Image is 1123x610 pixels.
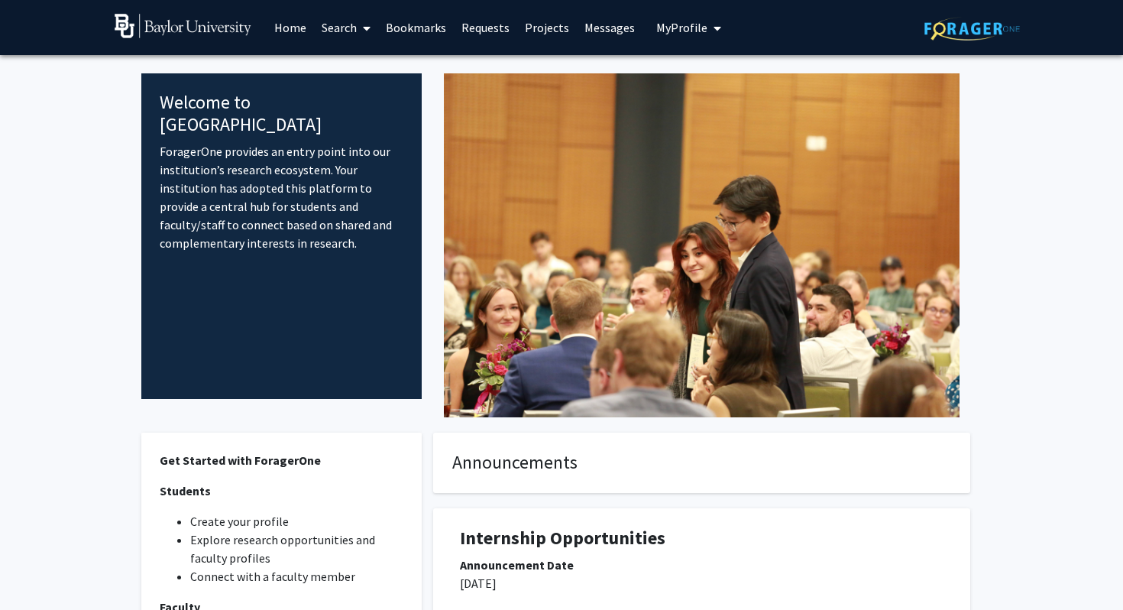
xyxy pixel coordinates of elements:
li: Connect with a faculty member [190,567,403,586]
li: Create your profile [190,512,403,531]
img: Baylor University Logo [115,14,251,38]
strong: Get Started with ForagerOne [160,453,321,468]
a: Messages [577,1,642,54]
a: Search [314,1,378,54]
a: Requests [454,1,517,54]
a: Projects [517,1,577,54]
h4: Welcome to [GEOGRAPHIC_DATA] [160,92,403,136]
h4: Announcements [452,452,951,474]
h1: Internship Opportunities [460,527,943,550]
a: Bookmarks [378,1,454,54]
p: ForagerOne provides an entry point into our institution’s research ecosystem. Your institution ha... [160,142,403,252]
li: Explore research opportunities and faculty profiles [190,531,403,567]
img: ForagerOne Logo [924,17,1020,41]
p: [DATE] [460,574,943,592]
img: Cover Image [444,73,960,417]
span: My Profile [656,20,707,35]
iframe: Chat [11,541,65,599]
strong: Students [160,483,211,498]
a: Home [267,1,314,54]
div: Announcement Date [460,556,943,574]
